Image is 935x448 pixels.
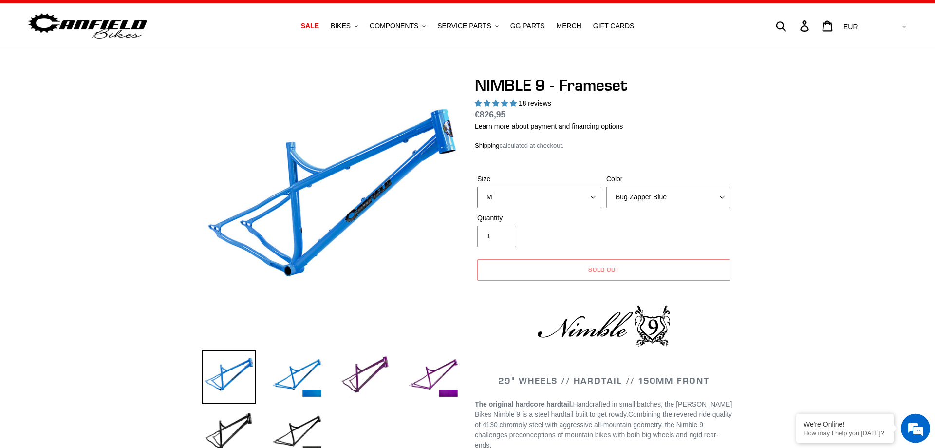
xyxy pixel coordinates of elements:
img: Load image into Gallery viewer, NIMBLE 9 - Frameset [202,350,256,404]
span: 4.89 stars [475,99,519,107]
a: SALE [296,19,324,33]
label: Quantity [477,213,601,223]
span: MERCH [557,22,581,30]
img: Load image into Gallery viewer, NIMBLE 9 - Frameset [270,350,324,404]
strong: The original hardcore hardtail. [475,400,573,408]
input: Search [781,15,806,37]
button: COMPONENTS [365,19,430,33]
span: SERVICE PARTS [437,22,491,30]
a: GIFT CARDS [588,19,639,33]
label: Color [606,174,730,184]
span: Sold out [588,266,619,273]
span: SALE [301,22,319,30]
span: COMPONENTS [370,22,418,30]
label: Size [477,174,601,184]
button: SERVICE PARTS [432,19,503,33]
span: BIKES [331,22,351,30]
h1: NIMBLE 9 - Frameset [475,76,733,95]
a: MERCH [552,19,586,33]
div: We're Online! [804,420,886,428]
span: €826,95 [475,110,505,119]
p: How may I help you today? [804,429,886,437]
a: Learn more about payment and financing options [475,122,623,130]
span: GIFT CARDS [593,22,635,30]
span: 29" WHEELS // HARDTAIL // 150MM FRONT [498,375,710,386]
div: calculated at checkout. [475,141,733,151]
span: GG PARTS [510,22,545,30]
img: Canfield Bikes [27,11,149,41]
img: Load image into Gallery viewer, NIMBLE 9 - Frameset [407,350,460,404]
img: Load image into Gallery viewer, NIMBLE 9 - Frameset [338,350,392,404]
button: Sold out [477,259,730,281]
button: BIKES [326,19,363,33]
a: Shipping [475,142,500,150]
a: GG PARTS [505,19,550,33]
span: 18 reviews [519,99,551,107]
span: Handcrafted in small batches, the [PERSON_NAME] Bikes Nimble 9 is a steel hardtail built to get r... [475,400,732,418]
